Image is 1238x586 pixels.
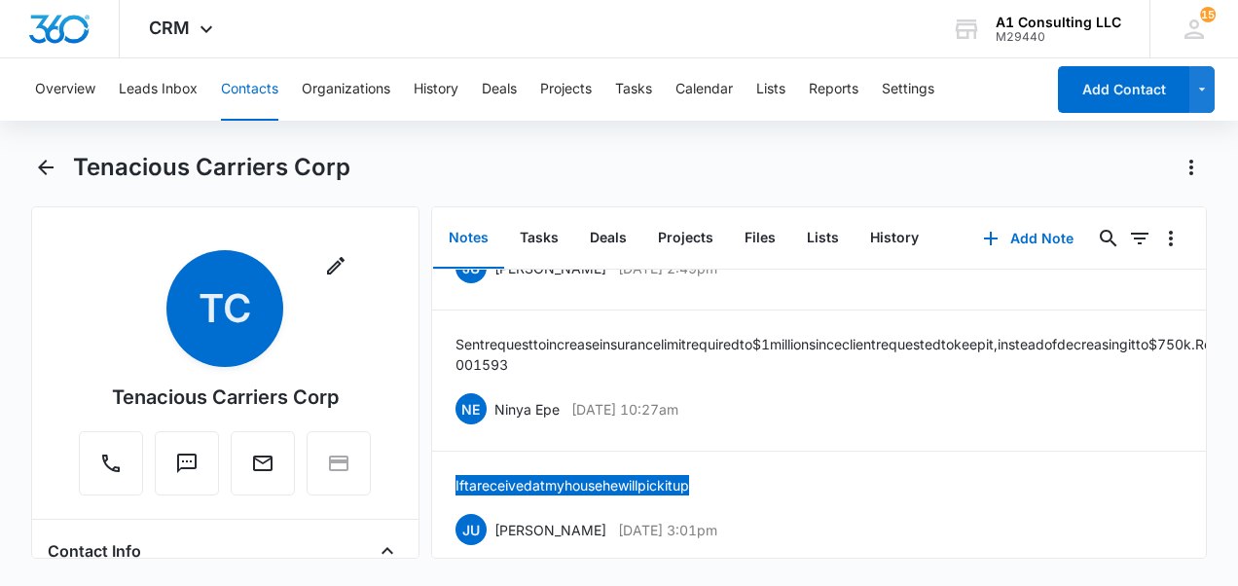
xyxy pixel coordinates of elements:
[414,58,458,121] button: History
[996,15,1121,30] div: account name
[231,431,295,495] button: Email
[455,393,487,424] span: NE
[231,461,295,478] a: Email
[791,208,855,269] button: Lists
[1058,66,1189,113] button: Add Contact
[540,58,592,121] button: Projects
[1093,223,1124,254] button: Search...
[574,208,642,269] button: Deals
[221,58,278,121] button: Contacts
[149,18,190,38] span: CRM
[73,153,350,182] h1: Tenacious Carriers Corp
[455,514,487,545] span: JU
[31,152,61,183] button: Back
[494,520,606,540] p: [PERSON_NAME]
[675,58,733,121] button: Calendar
[615,58,652,121] button: Tasks
[996,30,1121,44] div: account id
[494,399,560,420] p: Ninya Epe
[882,58,934,121] button: Settings
[729,208,791,269] button: Files
[79,461,143,478] a: Call
[155,461,219,478] a: Text
[166,250,283,367] span: TC
[855,208,934,269] button: History
[618,520,717,540] p: [DATE] 3:01pm
[756,58,785,121] button: Lists
[433,208,504,269] button: Notes
[642,208,729,269] button: Projects
[809,58,858,121] button: Reports
[1155,223,1186,254] button: Overflow Menu
[504,208,574,269] button: Tasks
[1176,152,1207,183] button: Actions
[119,58,198,121] button: Leads Inbox
[455,475,689,495] p: Ifta received at my house he will pick it up
[372,535,403,567] button: Close
[79,431,143,495] button: Call
[35,58,95,121] button: Overview
[302,58,390,121] button: Organizations
[964,215,1093,262] button: Add Note
[48,539,141,563] h4: Contact Info
[155,431,219,495] button: Text
[1124,223,1155,254] button: Filters
[571,399,678,420] p: [DATE] 10:27am
[1200,7,1216,22] div: notifications count
[482,58,517,121] button: Deals
[112,383,339,412] div: Tenacious Carriers Corp
[1200,7,1216,22] span: 15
